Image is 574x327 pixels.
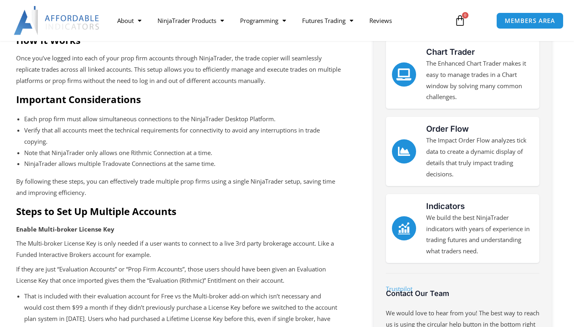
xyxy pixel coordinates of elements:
[16,34,346,46] h2: How It Works
[392,139,416,163] a: Order Flow
[16,238,346,261] p: The Multi-broker License Key is only needed if a user wants to connect to a live 3rd party broker...
[426,201,465,211] a: Indicators
[426,47,475,57] a: Chart Trader
[109,11,149,30] a: About
[392,62,416,87] a: Chart Trader
[496,12,564,29] a: MEMBERS AREA
[426,124,469,134] a: Order Flow
[505,18,555,24] span: MEMBERS AREA
[386,285,412,293] a: Trustpilot
[386,289,539,298] h3: Contact Our Team
[426,58,533,103] p: The Enhanced Chart Trader makes it easy to manage trades in a Chart window by solving many common...
[16,176,346,199] p: By following these steps, you can effectively trade multiple prop firms using a single NinjaTrade...
[24,147,338,159] li: Note that NinjaTrader only allows one Rithmic Connection at a time.
[426,212,533,257] p: We build the best NinjaTrader indicators with years of experience in trading futures and understa...
[16,93,346,106] h2: Important Considerations
[16,264,346,286] p: If they are just “Evaluation Accounts” or “Prop Firm Accounts”, those users should have been give...
[24,125,338,147] li: Verify that all accounts meet the technical requirements for connectivity to avoid any interrupti...
[392,216,416,240] a: Indicators
[426,135,533,180] p: The Impact Order Flow analyzes tick data to create a dynamic display of details that truly impact...
[24,158,338,170] li: NinjaTrader allows multiple Tradovate Connections at the same time.
[294,11,361,30] a: Futures Trading
[16,53,346,87] p: Once you’ve logged into each of your prop firm accounts through NinjaTrader, the trade copier wil...
[109,11,448,30] nav: Menu
[361,11,400,30] a: Reviews
[442,9,478,32] a: 0
[24,114,338,125] li: Each prop firm must allow simultaneous connections to the NinjaTrader Desktop Platform.
[16,225,114,233] strong: Enable Multi-broker License Key
[462,12,468,19] span: 0
[14,6,100,35] img: LogoAI | Affordable Indicators – NinjaTrader
[232,11,294,30] a: Programming
[149,11,232,30] a: NinjaTrader Products
[16,205,346,217] h2: Steps to Set Up Multiple Accounts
